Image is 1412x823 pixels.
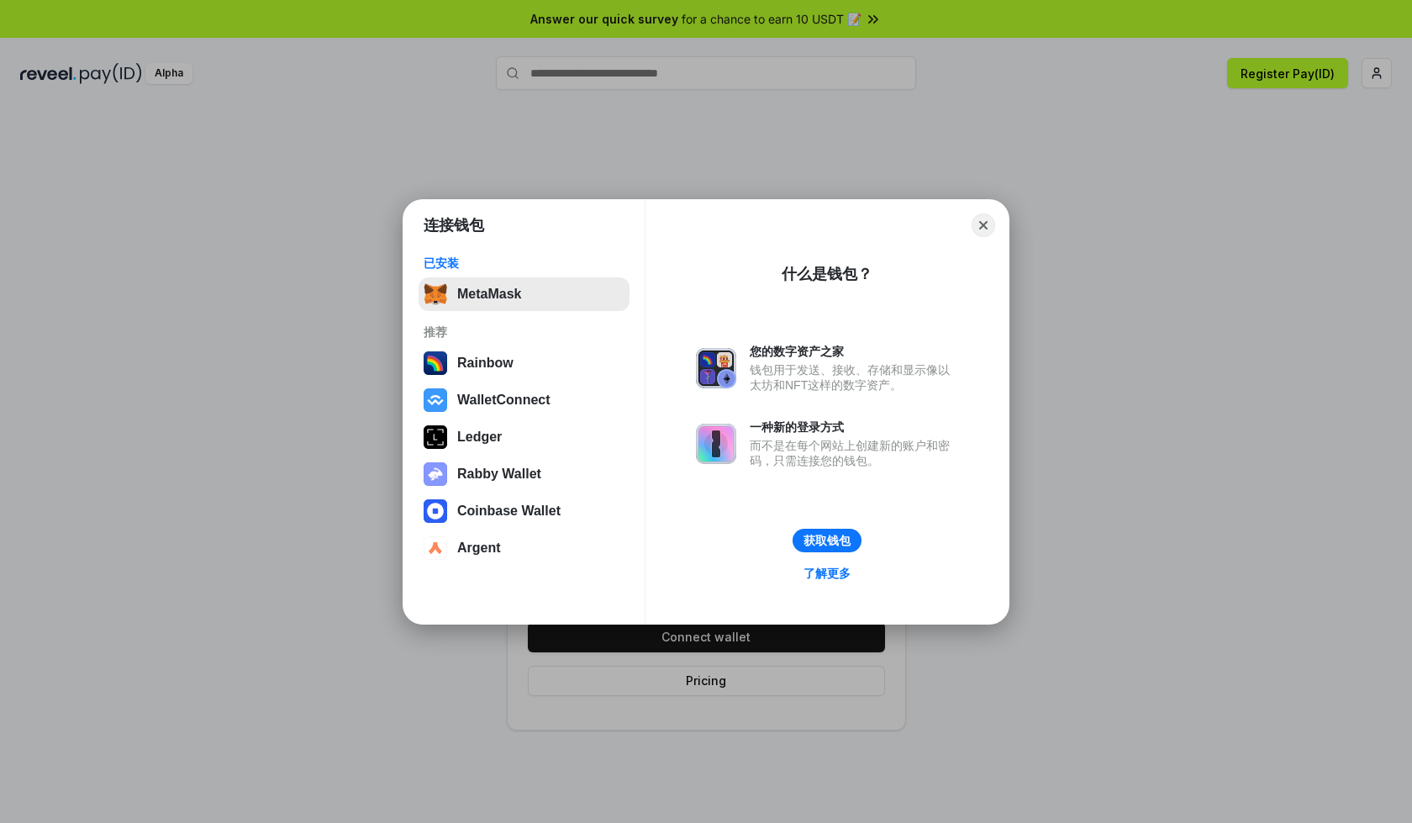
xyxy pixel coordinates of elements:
[457,430,502,445] div: Ledger
[424,256,624,271] div: 已安装
[457,467,541,482] div: Rabby Wallet
[793,529,861,552] button: 获取钱包
[457,393,551,408] div: WalletConnect
[696,348,736,388] img: svg+xml,%3Csvg%20xmlns%3D%22http%3A%2F%2Fwww.w3.org%2F2000%2Fsvg%22%20fill%3D%22none%22%20viewBox...
[424,536,447,560] img: svg+xml,%3Csvg%20width%3D%2228%22%20height%3D%2228%22%20viewBox%3D%220%200%2028%2028%22%20fill%3D...
[419,494,630,528] button: Coinbase Wallet
[424,215,484,235] h1: 连接钱包
[424,324,624,340] div: 推荐
[419,531,630,565] button: Argent
[793,562,861,584] a: 了解更多
[457,541,501,556] div: Argent
[750,362,958,393] div: 钱包用于发送、接收、存储和显示像以太坊和NFT这样的数字资产。
[424,282,447,306] img: svg+xml,%3Csvg%20fill%3D%22none%22%20height%3D%2233%22%20viewBox%3D%220%200%2035%2033%22%20width%...
[750,344,958,359] div: 您的数字资产之家
[419,346,630,380] button: Rainbow
[457,504,561,519] div: Coinbase Wallet
[424,499,447,523] img: svg+xml,%3Csvg%20width%3D%2228%22%20height%3D%2228%22%20viewBox%3D%220%200%2028%2028%22%20fill%3D...
[419,457,630,491] button: Rabby Wallet
[803,566,851,581] div: 了解更多
[803,533,851,548] div: 获取钱包
[424,425,447,449] img: svg+xml,%3Csvg%20xmlns%3D%22http%3A%2F%2Fwww.w3.org%2F2000%2Fsvg%22%20width%3D%2228%22%20height%3...
[419,277,630,311] button: MetaMask
[424,462,447,486] img: svg+xml,%3Csvg%20xmlns%3D%22http%3A%2F%2Fwww.w3.org%2F2000%2Fsvg%22%20fill%3D%22none%22%20viewBox...
[750,438,958,468] div: 而不是在每个网站上创建新的账户和密码，只需连接您的钱包。
[782,264,872,284] div: 什么是钱包？
[457,356,514,371] div: Rainbow
[424,351,447,375] img: svg+xml,%3Csvg%20width%3D%22120%22%20height%3D%22120%22%20viewBox%3D%220%200%20120%20120%22%20fil...
[419,420,630,454] button: Ledger
[696,424,736,464] img: svg+xml,%3Csvg%20xmlns%3D%22http%3A%2F%2Fwww.w3.org%2F2000%2Fsvg%22%20fill%3D%22none%22%20viewBox...
[419,383,630,417] button: WalletConnect
[457,287,521,302] div: MetaMask
[750,419,958,435] div: 一种新的登录方式
[424,388,447,412] img: svg+xml,%3Csvg%20width%3D%2228%22%20height%3D%2228%22%20viewBox%3D%220%200%2028%2028%22%20fill%3D...
[972,214,995,237] button: Close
